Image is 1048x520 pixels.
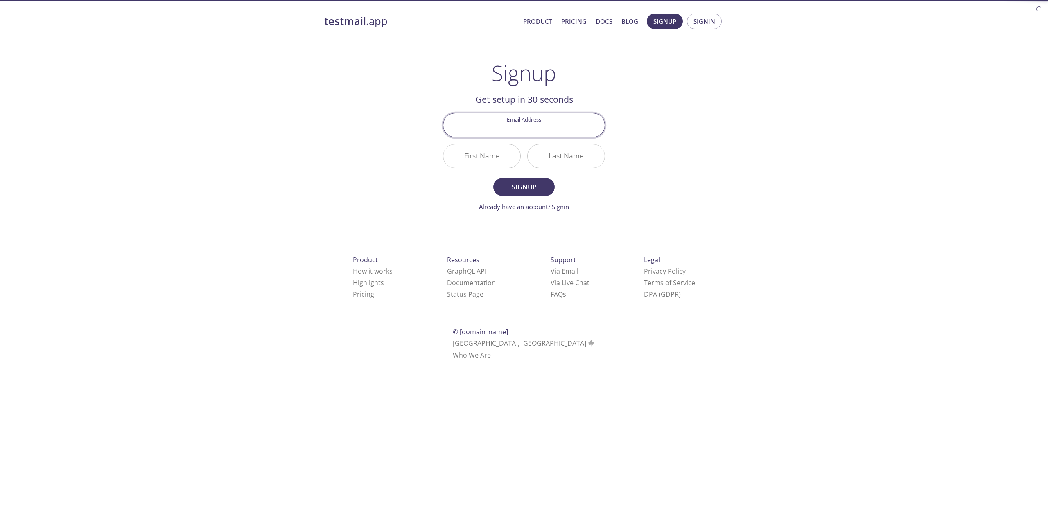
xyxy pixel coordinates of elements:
[647,14,683,29] button: Signup
[596,16,612,27] a: Docs
[551,290,566,299] a: FAQ
[551,278,589,287] a: Via Live Chat
[324,14,366,28] strong: testmail
[353,290,374,299] a: Pricing
[644,255,660,264] span: Legal
[621,16,638,27] a: Blog
[353,267,393,276] a: How it works
[453,327,508,336] span: © [DOMAIN_NAME]
[561,16,587,27] a: Pricing
[453,351,491,360] a: Who We Are
[502,181,546,193] span: Signup
[551,255,576,264] span: Support
[479,203,569,211] a: Already have an account? Signin
[687,14,722,29] button: Signin
[653,16,676,27] span: Signup
[492,61,556,85] h1: Signup
[447,267,486,276] a: GraphQL API
[493,178,555,196] button: Signup
[644,267,686,276] a: Privacy Policy
[353,278,384,287] a: Highlights
[644,290,681,299] a: DPA (GDPR)
[551,267,578,276] a: Via Email
[447,278,496,287] a: Documentation
[644,278,695,287] a: Terms of Service
[693,16,715,27] span: Signin
[523,16,552,27] a: Product
[353,255,378,264] span: Product
[447,255,479,264] span: Resources
[453,339,596,348] span: [GEOGRAPHIC_DATA], [GEOGRAPHIC_DATA]
[443,92,605,106] h2: Get setup in 30 seconds
[563,290,566,299] span: s
[324,14,517,28] a: testmail.app
[447,290,483,299] a: Status Page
